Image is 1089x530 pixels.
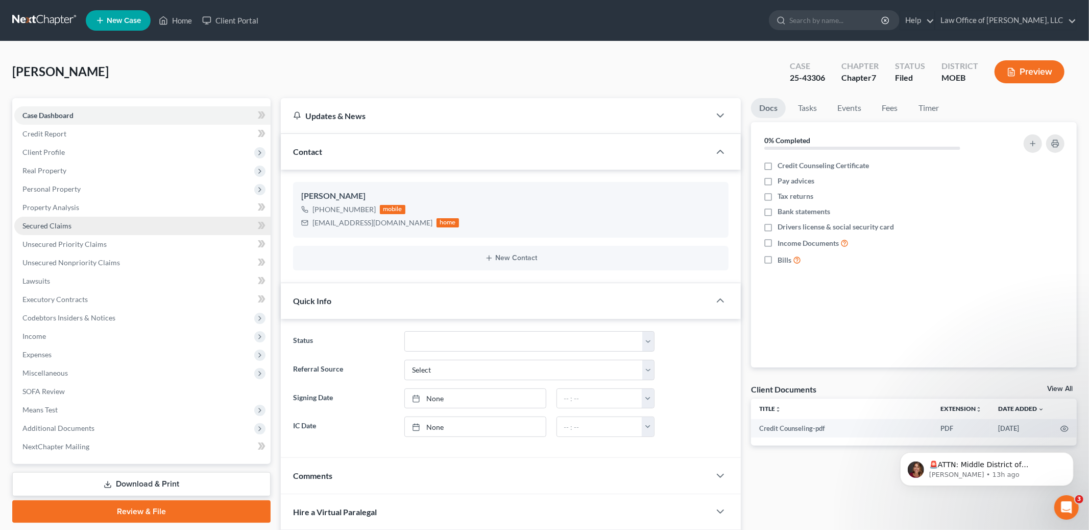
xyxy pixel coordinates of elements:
[790,98,825,118] a: Tasks
[872,73,876,82] span: 7
[557,417,643,436] input: -- : --
[293,507,377,517] span: Hire a Virtual Paralegal
[14,198,271,217] a: Property Analysis
[995,60,1064,83] button: Preview
[14,272,271,290] a: Lawsuits
[941,72,978,84] div: MOEB
[841,72,879,84] div: Chapter
[910,98,947,118] a: Timer
[935,11,1076,30] a: Law Office of [PERSON_NAME], LLC
[759,405,781,412] a: Titleunfold_more
[932,419,990,437] td: PDF
[22,203,79,212] span: Property Analysis
[841,60,879,72] div: Chapter
[22,166,66,175] span: Real Property
[293,147,322,156] span: Contact
[14,290,271,309] a: Executory Contracts
[22,129,66,138] span: Credit Report
[775,406,781,412] i: unfold_more
[1054,495,1079,520] iframe: Intercom live chat
[312,204,376,215] div: [PHONE_NUMBER]
[751,384,816,395] div: Client Documents
[829,98,869,118] a: Events
[14,254,271,272] a: Unsecured Nonpriority Claims
[12,64,109,79] span: [PERSON_NAME]
[22,332,46,340] span: Income
[22,221,71,230] span: Secured Claims
[22,405,58,414] span: Means Test
[405,389,545,408] a: None
[14,235,271,254] a: Unsecured Priority Claims
[1047,385,1073,393] a: View All
[154,11,197,30] a: Home
[764,136,810,145] strong: 0% Completed
[22,350,52,359] span: Expenses
[293,110,698,121] div: Updates & News
[14,382,271,401] a: SOFA Review
[557,389,643,408] input: -- : --
[998,405,1044,412] a: Date Added expand_more
[778,206,830,217] span: Bank statements
[895,60,925,72] div: Status
[14,125,271,143] a: Credit Report
[14,437,271,456] a: NextChapter Mailing
[301,254,720,262] button: New Contact
[900,11,934,30] a: Help
[293,471,332,480] span: Comments
[197,11,263,30] a: Client Portal
[22,276,50,285] span: Lawsuits
[778,191,813,201] span: Tax returns
[778,176,814,186] span: Pay advices
[778,160,869,171] span: Credit Counseling Certificate
[1038,406,1044,412] i: expand_more
[778,238,839,248] span: Income Documents
[12,472,271,496] a: Download & Print
[778,255,791,265] span: Bills
[941,60,978,72] div: District
[288,417,399,437] label: IC Date
[22,387,65,396] span: SOFA Review
[293,296,331,306] span: Quick Info
[14,106,271,125] a: Case Dashboard
[790,60,825,72] div: Case
[22,258,120,267] span: Unsecured Nonpriority Claims
[885,431,1089,502] iframe: Intercom notifications message
[976,406,982,412] i: unfold_more
[790,72,825,84] div: 25-43306
[380,205,405,214] div: mobile
[751,419,932,437] td: Credit Counseling-pdf
[288,360,399,380] label: Referral Source
[22,313,115,322] span: Codebtors Insiders & Notices
[405,417,545,436] a: None
[22,368,68,377] span: Miscellaneous
[22,185,81,193] span: Personal Property
[22,240,107,248] span: Unsecured Priority Claims
[940,405,982,412] a: Extensionunfold_more
[1075,495,1083,503] span: 3
[22,424,94,432] span: Additional Documents
[301,190,720,202] div: [PERSON_NAME]
[12,500,271,523] a: Review & File
[895,72,925,84] div: Filed
[107,17,141,25] span: New Case
[14,217,271,235] a: Secured Claims
[778,222,894,232] span: Drivers license & social security card
[751,98,786,118] a: Docs
[312,218,432,228] div: [EMAIL_ADDRESS][DOMAIN_NAME]
[990,419,1052,437] td: [DATE]
[874,98,906,118] a: Fees
[288,388,399,409] label: Signing Date
[22,442,89,451] span: NextChapter Mailing
[22,111,74,120] span: Case Dashboard
[437,218,459,227] div: home
[288,331,399,352] label: Status
[789,11,883,30] input: Search by name...
[22,148,65,156] span: Client Profile
[22,295,88,304] span: Executory Contracts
